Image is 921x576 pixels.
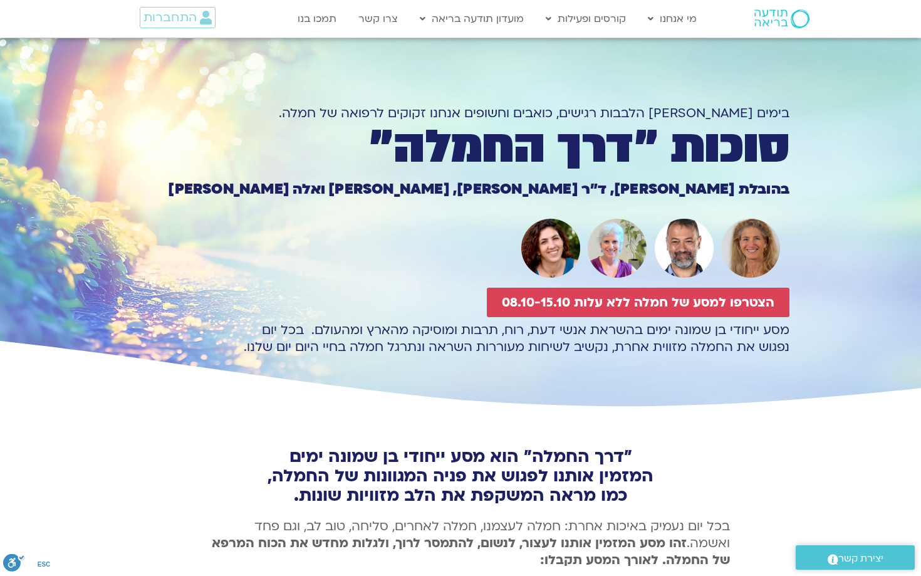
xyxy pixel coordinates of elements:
p: בכל יום נעמיק באיכות אחרת: חמלה לעצמנו, חמלה לאחרים, סליחה, טוב לב, וגם פחד ואשמה. [191,518,730,568]
p: מסע ייחודי בן שמונה ימים בהשראת אנשי דעת, רוח, תרבות ומוסיקה מהארץ ומהעולם. בכל יום נפגוש את החמל... [132,322,789,355]
a: קורסים ופעילות [539,7,632,31]
h1: בימים [PERSON_NAME] הלבבות רגישים, כואבים וחשופים אנחנו זקוקים לרפואה של חמלה. [132,105,789,122]
a: צרו קשר [352,7,404,31]
span: התחברות [143,11,197,24]
img: תודעה בריאה [754,9,809,28]
h1: סוכות ״דרך החמלה״ [132,126,789,169]
a: מי אנחנו [642,7,703,31]
span: הצטרפו למסע של חמלה ללא עלות 08.10-15.10 [502,295,774,310]
a: התחברות [140,7,216,28]
h2: "דרך החמלה" הוא מסע ייחודי בן שמונה ימים המזמין אותנו לפגוש את פניה המגוונות של החמלה, כמו מראה ה... [191,447,730,505]
b: זהו מסע המזמין אותנו לעצור, לנשום, להתמסר לרוך, ולגלות מחדש את הכוח המרפא של החמלה. לאורך המסע תק... [212,535,730,568]
span: יצירת קשר [838,550,883,567]
a: תמכו בנו [291,7,343,31]
a: מועדון תודעה בריאה [414,7,530,31]
a: הצטרפו למסע של חמלה ללא עלות 08.10-15.10 [487,288,789,317]
a: יצירת קשר [796,545,915,570]
h1: בהובלת [PERSON_NAME], ד״ר [PERSON_NAME], [PERSON_NAME] ואלה [PERSON_NAME] [132,182,789,196]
